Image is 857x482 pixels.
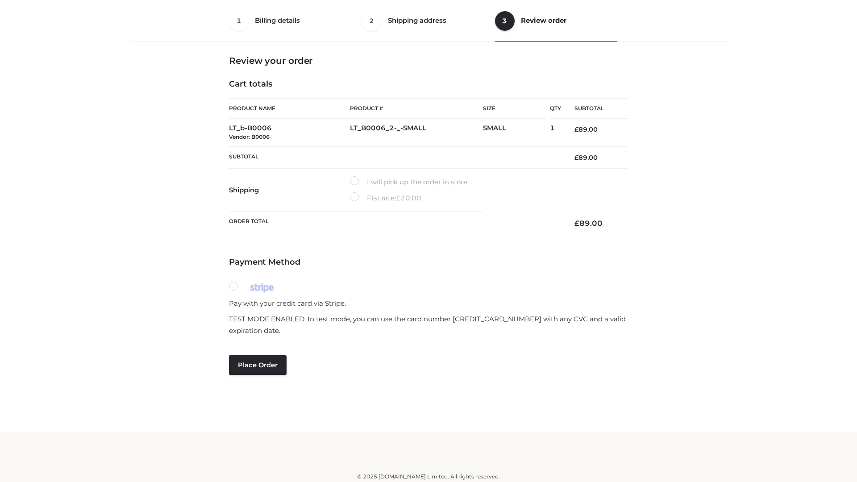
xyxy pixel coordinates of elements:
h4: Cart totals [229,79,628,89]
small: Vendor: B0006 [229,133,270,140]
td: 1 [550,119,561,147]
h4: Payment Method [229,258,628,267]
bdi: 89.00 [574,154,598,162]
label: I will pick up the order in store. [350,176,469,188]
h3: Review your order [229,55,628,66]
bdi: 89.00 [574,219,603,228]
td: LT_b-B0006 [229,119,350,147]
span: £ [574,219,579,228]
div: © 2025 [DOMAIN_NAME] Limited. All rights reserved. [133,472,724,481]
th: Shipping [229,169,350,212]
td: LT_B0006_2-_-SMALL [350,119,483,147]
th: Qty [550,98,561,119]
span: £ [574,154,578,162]
span: £ [574,125,578,133]
th: Size [483,99,545,119]
label: Flat rate: [350,192,421,204]
th: Subtotal [561,99,628,119]
bdi: 20.00 [396,194,421,202]
p: TEST MODE ENABLED. In test mode, you can use the card number [CREDIT_CARD_NUMBER] with any CVC an... [229,313,628,336]
bdi: 89.00 [574,125,598,133]
span: £ [396,194,400,202]
button: Place order [229,355,287,375]
th: Product Name [229,98,350,119]
p: Pay with your credit card via Stripe. [229,298,628,309]
th: Subtotal [229,146,561,168]
th: Order Total [229,212,561,235]
td: SMALL [483,119,550,147]
th: Product # [350,98,483,119]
